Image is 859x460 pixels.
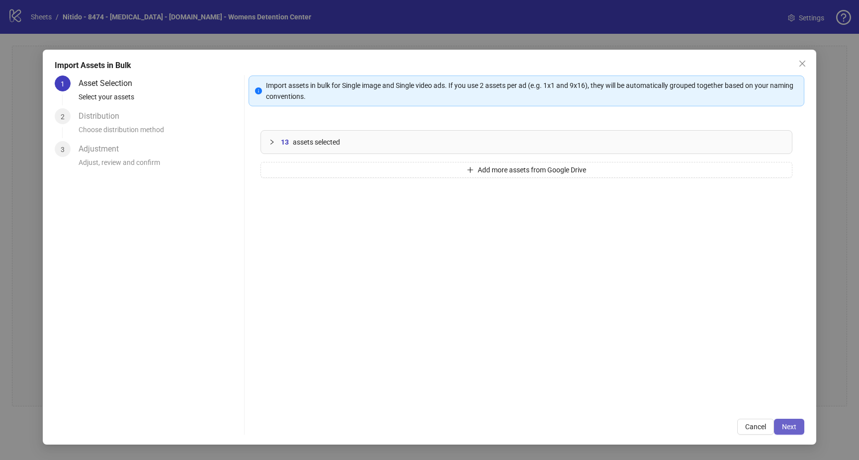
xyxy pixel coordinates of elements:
[782,423,796,431] span: Next
[79,91,240,108] div: Select your assets
[737,419,774,435] button: Cancel
[774,419,804,435] button: Next
[281,137,289,148] span: 13
[260,162,792,178] button: Add more assets from Google Drive
[745,423,766,431] span: Cancel
[794,56,810,72] button: Close
[55,60,804,72] div: Import Assets in Bulk
[79,76,140,91] div: Asset Selection
[61,146,65,153] span: 3
[79,141,127,157] div: Adjustment
[61,80,65,88] span: 1
[269,139,275,145] span: collapsed
[467,166,474,173] span: plus
[255,87,262,94] span: info-circle
[79,124,240,141] div: Choose distribution method
[79,108,127,124] div: Distribution
[266,80,798,102] div: Import assets in bulk for Single image and Single video ads. If you use 2 assets per ad (e.g. 1x1...
[79,157,240,174] div: Adjust, review and confirm
[261,131,792,153] div: 13assets selected
[293,137,340,148] span: assets selected
[798,60,806,68] span: close
[478,166,586,174] span: Add more assets from Google Drive
[61,113,65,121] span: 2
